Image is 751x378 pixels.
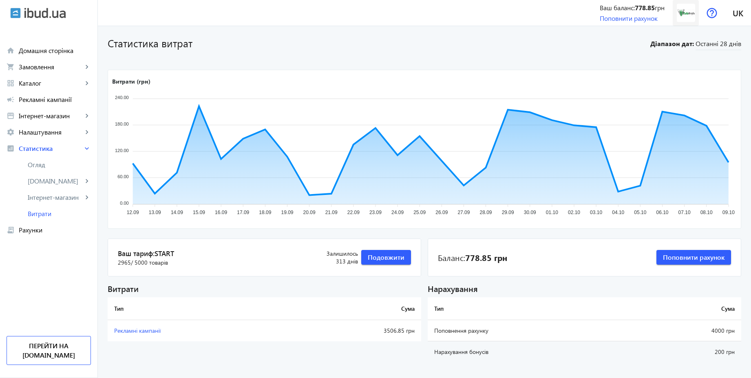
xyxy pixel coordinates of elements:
tspan: 21.09 [325,210,338,216]
tspan: 16.09 [215,210,227,216]
b: 778.85 грн [465,252,507,263]
mat-icon: keyboard_arrow_right [83,144,91,153]
span: Рекламні кампанії [19,95,91,104]
td: 200 грн [632,341,741,363]
tspan: 08.10 [700,210,713,216]
h1: Статистика витрат [108,36,646,50]
button: Поповнити рахунок [656,250,731,265]
tspan: 25.09 [413,210,426,216]
th: Сума [288,297,421,320]
mat-icon: settings [7,128,15,136]
th: Сума [632,297,741,320]
mat-icon: analytics [7,144,15,153]
a: Перейти на [DOMAIN_NAME] [7,336,91,365]
b: 778.85 [635,3,655,12]
td: Нарахування бонусів [428,341,632,363]
tspan: 03.10 [590,210,602,216]
mat-icon: storefront [7,112,15,120]
span: Огляд [28,161,91,169]
tspan: 27.09 [457,210,470,216]
span: Статистика [19,144,83,153]
span: Start [155,249,174,258]
tspan: 02.10 [568,210,580,216]
tspan: 07.10 [678,210,691,216]
tspan: 01.10 [546,210,558,216]
tspan: 0.00 [120,201,128,206]
tspan: 26.09 [435,210,448,216]
tspan: 18.09 [259,210,271,216]
tspan: 29.09 [502,210,514,216]
th: Тип [108,297,288,320]
tspan: 28.09 [480,210,492,216]
span: Каталог [19,79,83,87]
mat-icon: campaign [7,95,15,104]
span: Подовжити [368,253,404,262]
span: / 5000 товарів [131,259,168,266]
tspan: 30.09 [524,210,536,216]
tspan: 23.09 [369,210,382,216]
mat-icon: keyboard_arrow_right [83,193,91,201]
span: Ваш тариф: [118,249,305,259]
th: Тип [428,297,632,320]
span: uk [733,8,743,18]
mat-icon: shopping_cart [7,63,15,71]
span: Замовлення [19,63,83,71]
mat-icon: keyboard_arrow_right [83,128,91,136]
tspan: 19.09 [281,210,293,216]
a: Поповнити рахунок [600,14,658,22]
tspan: 05.10 [634,210,646,216]
tspan: 06.10 [656,210,668,216]
td: 3506.85 грн [288,320,421,341]
tspan: 120.00 [115,148,129,153]
span: [DOMAIN_NAME] [28,177,83,185]
img: 1139264de1bafb850c0202008924078-3e1bec1cf3.png [677,4,695,22]
span: Залишилось [305,250,358,258]
tspan: 180.00 [115,122,129,126]
span: Рекламні кампанії [114,327,161,334]
span: Домашня сторінка [19,46,91,55]
span: Рахунки [19,226,91,234]
span: Налаштування [19,128,83,136]
span: Інтернет-магазин [19,112,83,120]
img: help.svg [707,8,717,18]
span: Витрати [28,210,91,218]
div: Баланс: [438,252,507,263]
tspan: 17.09 [237,210,249,216]
img: ibud.svg [10,8,21,18]
td: 4000 грн [632,320,741,341]
mat-icon: home [7,46,15,55]
mat-icon: keyboard_arrow_right [83,63,91,71]
tspan: 04.10 [612,210,624,216]
tspan: 24.09 [391,210,404,216]
tspan: 09.10 [722,210,735,216]
text: Витрати (грн) [112,77,150,85]
td: Поповнення рахунку [428,320,632,341]
tspan: 20.09 [303,210,316,216]
div: 313 днів [305,250,358,265]
div: Нарахування [428,283,741,294]
b: Діапазон дат: [649,39,694,48]
tspan: 60.00 [117,175,129,179]
mat-icon: grid_view [7,79,15,87]
tspan: 12.09 [127,210,139,216]
mat-icon: keyboard_arrow_right [83,177,91,185]
span: Поповнити рахунок [663,253,724,262]
tspan: 13.09 [149,210,161,216]
tspan: 14.09 [171,210,183,216]
button: Подовжити [361,250,411,265]
mat-icon: keyboard_arrow_right [83,79,91,87]
div: Витрати [108,283,421,294]
span: Останні 28 днів [696,39,741,50]
mat-icon: receipt_long [7,226,15,234]
tspan: 22.09 [347,210,360,216]
span: Інтернет-магазин [28,193,83,201]
img: ibud_text.svg [24,8,66,18]
span: 2965 [118,259,168,267]
tspan: 15.09 [193,210,205,216]
div: Ваш баланс: грн [600,3,665,12]
mat-icon: keyboard_arrow_right [83,112,91,120]
tspan: 240.00 [115,95,129,100]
